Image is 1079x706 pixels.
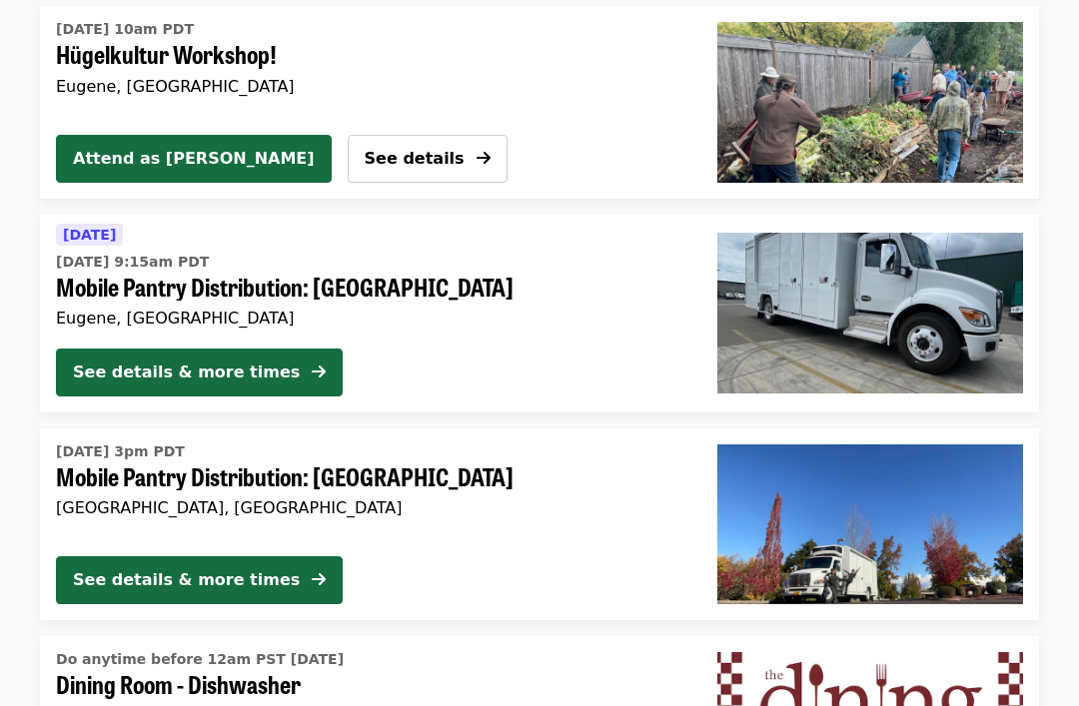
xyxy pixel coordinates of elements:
button: See details [348,135,508,183]
span: Attend as [PERSON_NAME] [73,147,315,171]
div: Eugene, [GEOGRAPHIC_DATA] [56,309,685,328]
time: [DATE] 9:15am PDT [56,252,209,273]
a: Hügelkultur Workshop! [701,6,1039,198]
span: Mobile Pantry Distribution: [GEOGRAPHIC_DATA] [56,273,685,302]
span: Dining Room - Dishwasher [56,670,669,699]
div: [GEOGRAPHIC_DATA], [GEOGRAPHIC_DATA] [56,498,685,517]
a: See details for "Mobile Pantry Distribution: Bethel School District" [40,215,1039,412]
img: Mobile Pantry Distribution: Bethel School District organized by FOOD For Lane County [717,233,1023,392]
span: [DATE] [63,227,116,243]
i: arrow-right icon [312,570,326,589]
i: arrow-right icon [312,362,326,381]
span: See details [365,149,465,168]
button: Attend as [PERSON_NAME] [56,135,332,183]
img: Mobile Pantry Distribution: Springfield organized by FOOD For Lane County [717,444,1023,604]
a: See details for "Hügelkultur Workshop!" [56,14,669,100]
span: Do anytime before 12am PST [DATE] [56,651,344,667]
span: Hügelkultur Workshop! [56,40,669,69]
span: Mobile Pantry Distribution: [GEOGRAPHIC_DATA] [56,462,685,491]
div: See details & more times [73,568,300,592]
img: Hügelkultur Workshop! organized by FOOD For Lane County [717,22,1023,182]
div: Eugene, [GEOGRAPHIC_DATA] [56,77,669,96]
time: [DATE] 10am PDT [56,19,194,40]
i: arrow-right icon [477,149,491,168]
button: See details & more times [56,556,343,604]
button: See details & more times [56,349,343,396]
time: [DATE] 3pm PDT [56,441,185,462]
a: See details for "Mobile Pantry Distribution: Springfield" [40,428,1039,620]
div: See details & more times [73,360,300,384]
